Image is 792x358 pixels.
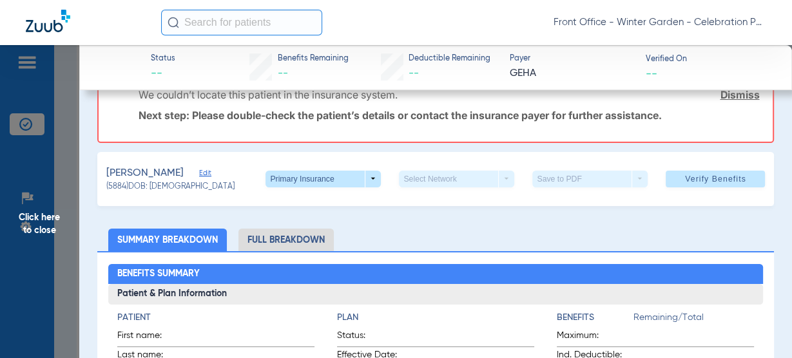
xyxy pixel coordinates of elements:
span: Maximum: [557,329,633,346]
h4: Plan [337,311,534,325]
span: Remaining/Total [633,311,754,329]
p: We couldn’t locate this patient in the insurance system. [139,88,398,101]
app-breakdown-title: Benefits [557,311,633,329]
span: Edit [199,169,211,181]
h2: Benefits Summary [108,264,763,285]
li: Full Breakdown [238,229,334,251]
span: Deductible Remaining [409,53,490,65]
img: Search Icon [168,17,179,28]
a: Dismiss [720,88,759,101]
span: GEHA [510,66,635,82]
span: First name: [117,329,180,346]
span: Status: [337,329,432,346]
span: -- [646,66,657,80]
li: Summary Breakdown [108,229,227,251]
span: (5884) DOB: [DEMOGRAPHIC_DATA] [106,182,235,193]
span: Verified On [646,54,771,66]
input: Search for patients [161,10,322,35]
span: Status [151,53,175,65]
h4: Benefits [557,311,633,325]
h3: Patient & Plan Information [108,284,763,305]
span: Benefits Remaining [278,53,349,65]
span: -- [409,68,419,79]
button: Primary Insurance [266,171,381,187]
p: Next step: Please double-check the patient’s details or contact the insurance payer for further a... [139,109,760,122]
h4: Patient [117,311,314,325]
span: Payer [510,53,635,65]
span: Verify Benefits [685,174,746,184]
iframe: Chat Widget [728,296,792,358]
img: Zuub Logo [26,10,70,32]
span: Front Office - Winter Garden - Celebration Pediatric Dentistry [554,16,766,29]
button: Verify Benefits [666,171,765,187]
span: [PERSON_NAME] [106,165,184,182]
span: -- [151,66,175,82]
span: -- [278,68,288,79]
